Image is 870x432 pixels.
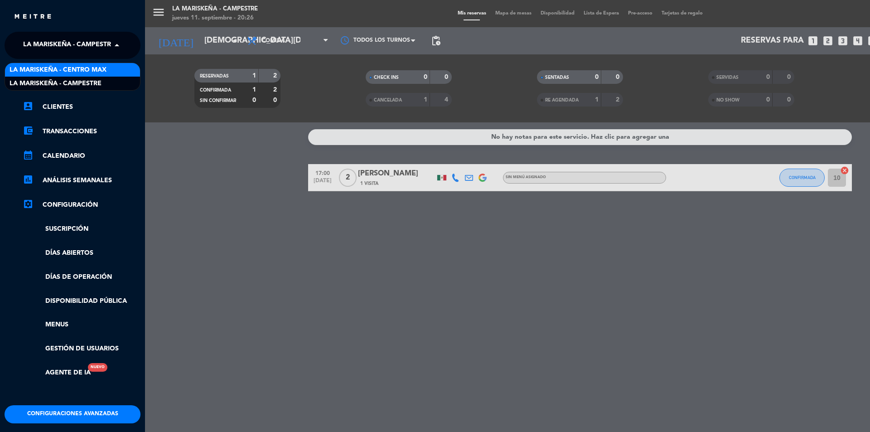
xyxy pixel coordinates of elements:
span: La Mariskeña - Campestre [23,36,115,55]
i: settings_applications [23,199,34,209]
i: assessment [23,174,34,185]
a: Días abiertos [23,248,140,258]
span: La Mariskeña - Campestre [10,78,101,89]
a: calendar_monthCalendario [23,150,140,161]
a: Disponibilidad pública [23,296,140,306]
a: Días de Operación [23,272,140,282]
button: Configuraciones avanzadas [5,405,140,423]
a: Gestión de usuarios [23,344,140,354]
i: account_box [23,101,34,112]
a: account_balance_walletTransacciones [23,126,140,137]
a: account_boxClientes [23,102,140,112]
img: MEITRE [14,14,52,20]
a: Menus [23,320,140,330]
i: calendar_month [23,150,34,160]
a: Agente de IANuevo [23,368,91,378]
a: assessmentANÁLISIS SEMANALES [23,175,140,186]
a: Configuración [23,199,140,210]
i: account_balance_wallet [23,125,34,136]
div: Nuevo [88,363,107,372]
span: La Mariskeña - Centro Max [10,65,106,75]
a: Suscripción [23,224,140,234]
